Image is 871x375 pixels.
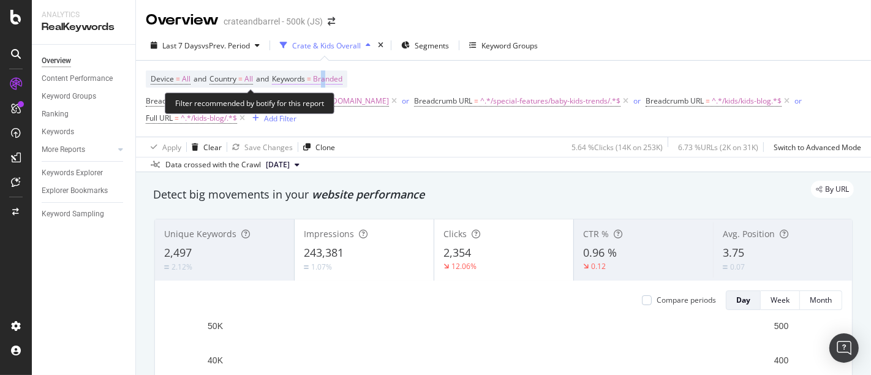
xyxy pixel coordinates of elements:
button: Clear [187,137,222,157]
span: Avg. Position [723,228,775,240]
div: Keyword Groups [481,40,538,51]
a: Ranking [42,108,127,121]
button: Add Filter [247,111,296,126]
a: Keyword Sampling [42,208,127,221]
span: 2,354 [443,245,471,260]
span: Breadcrumb URL [146,96,204,106]
div: crateandbarrel - 500k (JS) [224,15,323,28]
span: Full URL [146,113,173,123]
a: Overview [42,55,127,67]
div: 1.07% [311,262,332,272]
button: Crate & Kids Overall [275,36,375,55]
span: = [474,96,478,106]
span: Impressions [304,228,354,240]
div: Week [771,295,790,305]
button: Segments [396,36,454,55]
div: Content Performance [42,72,113,85]
div: arrow-right-arrow-left [328,17,335,26]
a: Keywords [42,126,127,138]
button: Clone [298,137,335,157]
span: All [244,70,253,88]
div: Compare periods [657,295,716,305]
span: 0.96 % [583,245,617,260]
div: Keyword Sampling [42,208,104,221]
span: 2025 Sep. 24th [266,159,290,170]
button: Keyword Groups [464,36,543,55]
div: Keyword Groups [42,90,96,103]
div: Overview [42,55,71,67]
span: = [706,96,710,106]
div: or [633,96,641,106]
div: Month [810,295,832,305]
div: Apply [162,142,181,153]
div: Clone [315,142,335,153]
span: Breadcrumb URL [414,96,472,106]
span: = [176,74,180,84]
span: Last 7 Days [162,40,202,51]
text: 40K [208,355,224,365]
div: Explorer Bookmarks [42,184,108,197]
span: 2,497 [164,245,192,260]
span: = [238,74,243,84]
span: CTR % [583,228,609,240]
span: and [256,74,269,84]
div: RealKeywords [42,20,126,34]
div: 12.06% [451,261,477,271]
div: 5.64 % Clicks ( 14K on 253K ) [571,142,663,153]
span: = [175,113,179,123]
div: Open Intercom Messenger [829,333,859,363]
span: Segments [415,40,449,51]
span: Branded [313,70,342,88]
span: ^.*/special-features/baby-kids-trends/.*$ [480,93,620,110]
div: Keywords Explorer [42,167,103,180]
img: Equal [723,265,728,269]
span: Keywords [272,74,305,84]
div: Clear [203,142,222,153]
button: Switch to Advanced Mode [769,137,861,157]
div: Crate & Kids Overall [292,40,361,51]
button: Last 7 DaysvsPrev. Period [146,36,265,55]
span: All [182,70,190,88]
div: More Reports [42,143,85,156]
div: Analytics [42,10,126,20]
span: Breadcrumb URL [646,96,704,106]
button: Apply [146,137,181,157]
div: Data crossed with the Crawl [165,159,261,170]
div: Overview [146,10,219,31]
button: or [794,95,802,107]
button: or [633,95,641,107]
span: vs Prev. Period [202,40,250,51]
span: Country [209,74,236,84]
span: Clicks [443,228,467,240]
div: Filter recommended by botify for this report [165,93,334,114]
button: Week [761,290,800,310]
span: [URL][DOMAIN_NAME] [311,93,389,110]
div: Keywords [42,126,74,138]
span: = [307,74,311,84]
img: Equal [304,265,309,269]
div: 0.12 [591,261,606,271]
span: By URL [825,186,849,193]
span: 243,381 [304,245,344,260]
text: 400 [774,355,789,365]
div: Save Changes [244,142,293,153]
div: 2.12% [172,262,192,272]
div: or [794,96,802,106]
button: or [402,95,409,107]
a: Explorer Bookmarks [42,184,127,197]
text: 500 [774,321,789,331]
div: or [402,96,409,106]
div: Ranking [42,108,69,121]
div: Switch to Advanced Mode [774,142,861,153]
div: Add Filter [264,113,296,124]
span: and [194,74,206,84]
span: ^.*/kids/kids-blog.*$ [712,93,782,110]
div: 6.73 % URLs ( 2K on 31K ) [678,142,758,153]
span: 3.75 [723,245,744,260]
a: More Reports [42,143,115,156]
div: times [375,39,386,51]
button: Day [726,290,761,310]
a: Keywords Explorer [42,167,127,180]
div: 0.07 [730,262,745,272]
a: Content Performance [42,72,127,85]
